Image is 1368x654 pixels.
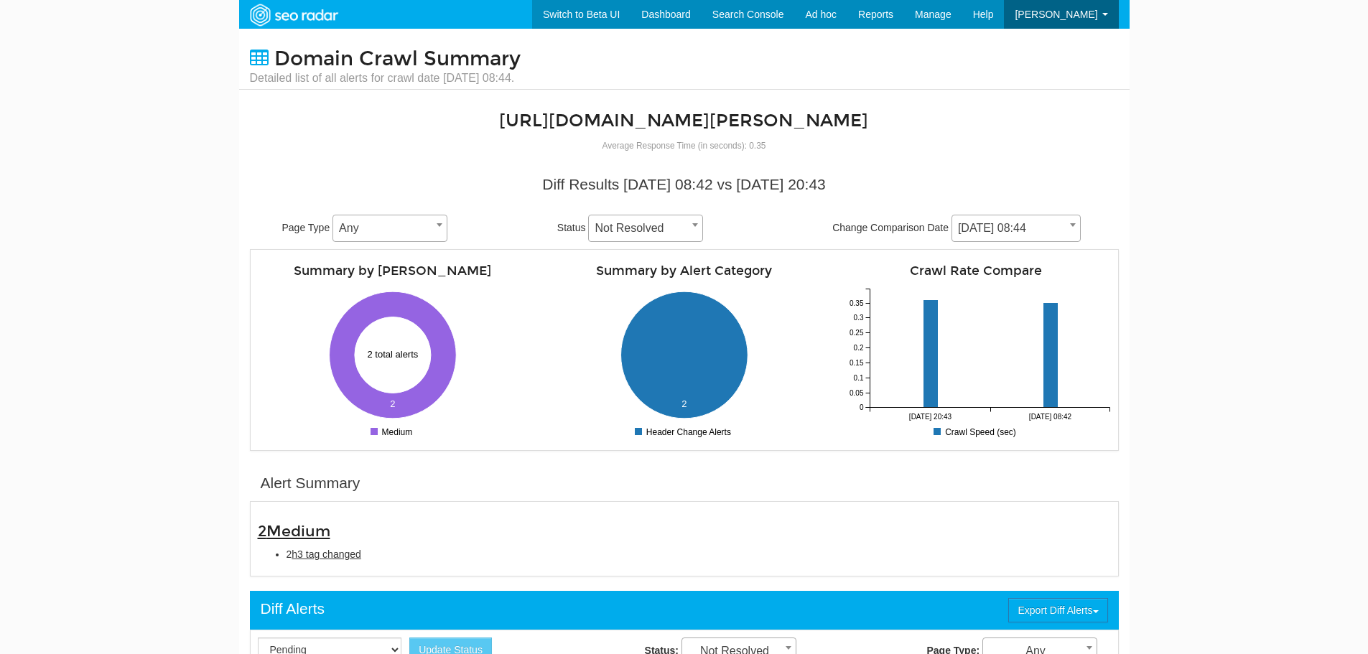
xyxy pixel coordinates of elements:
[499,110,868,131] a: [URL][DOMAIN_NAME][PERSON_NAME]
[292,548,361,560] span: h3 tag changed
[333,218,447,238] span: Any
[915,9,951,20] span: Manage
[853,374,863,382] tspan: 0.1
[951,215,1081,242] span: 09/03/2025 08:44
[850,299,864,307] tspan: 0.35
[258,522,330,541] span: 2
[261,174,1108,195] div: Diff Results [DATE] 08:42 vs [DATE] 20:43
[1008,598,1107,622] button: Export Diff Alerts
[850,389,864,397] tspan: 0.05
[858,9,893,20] span: Reports
[859,403,863,411] tspan: 0
[258,264,528,278] h4: Summary by [PERSON_NAME]
[274,47,521,71] span: Domain Crawl Summary
[841,264,1111,278] h4: Crawl Rate Compare
[287,547,1111,561] li: 2
[712,9,784,20] span: Search Console
[589,218,702,238] span: Not Resolved
[602,141,766,151] small: Average Response Time (in seconds): 0.35
[266,522,330,541] span: Medium
[261,598,325,620] div: Diff Alerts
[282,222,330,233] span: Page Type
[853,314,863,322] tspan: 0.3
[549,264,819,278] h4: Summary by Alert Category
[368,349,419,360] text: 2 total alerts
[244,2,343,28] img: SEORadar
[850,329,864,337] tspan: 0.25
[557,222,586,233] span: Status
[1028,413,1071,421] tspan: [DATE] 08:42
[805,9,837,20] span: Ad hoc
[588,215,703,242] span: Not Resolved
[261,472,360,494] div: Alert Summary
[850,359,864,367] tspan: 0.15
[832,222,949,233] span: Change Comparison Date
[973,9,994,20] span: Help
[908,413,951,421] tspan: [DATE] 20:43
[952,218,1080,238] span: 09/03/2025 08:44
[1015,9,1097,20] span: [PERSON_NAME]
[250,70,521,86] small: Detailed list of all alerts for crawl date [DATE] 08:44.
[853,344,863,352] tspan: 0.2
[332,215,447,242] span: Any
